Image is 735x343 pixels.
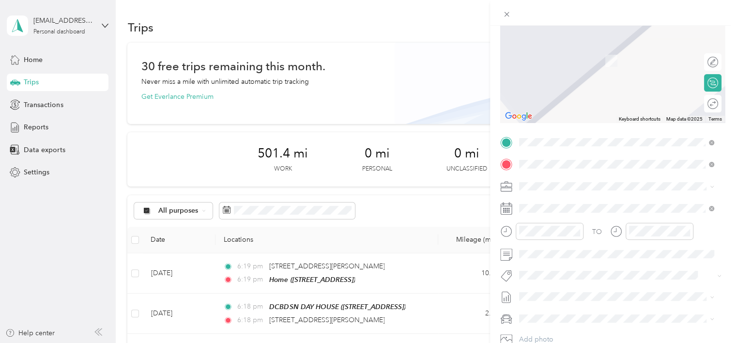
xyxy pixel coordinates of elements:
button: Keyboard shortcuts [619,116,660,123]
a: Open this area in Google Maps (opens a new window) [503,110,535,123]
img: Google [503,110,535,123]
span: Map data ©2025 [666,116,703,122]
iframe: Everlance-gr Chat Button Frame [681,289,735,343]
